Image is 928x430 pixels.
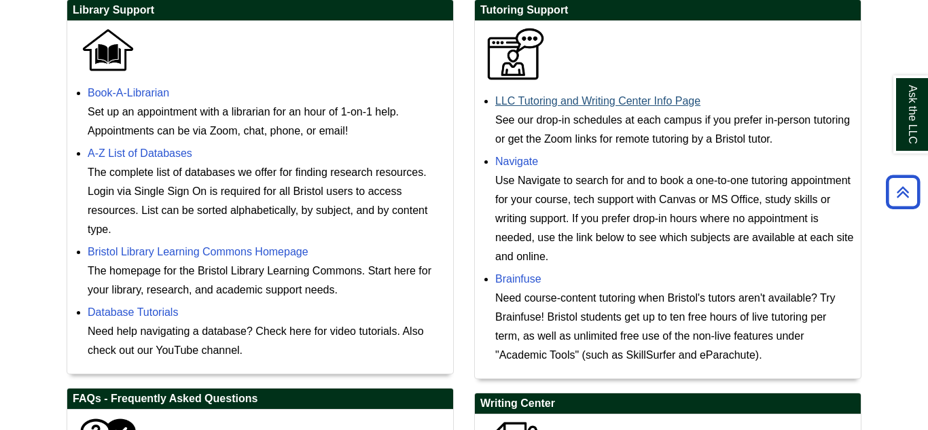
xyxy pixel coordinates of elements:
div: Need help navigating a database? Check here for video tutorials. Also check out our YouTube channel. [88,322,446,360]
a: Brainfuse [495,273,541,285]
a: Book-A-Librarian [88,87,169,98]
div: Use Navigate to search for and to book a one-to-one tutoring appointment for your course, tech su... [495,171,854,266]
h2: FAQs - Frequently Asked Questions [67,389,453,410]
a: Navigate [495,156,538,167]
div: See our drop-in schedules at each campus if you prefer in-person tutoring or get the Zoom links f... [495,111,854,149]
a: A-Z List of Databases [88,147,192,159]
a: Back to Top [881,183,925,201]
a: Database Tutorials [88,306,178,318]
a: Bristol Library Learning Commons Homepage [88,246,308,257]
div: The complete list of databases we offer for finding research resources. Login via Single Sign On ... [88,163,446,239]
a: LLC Tutoring and Writing Center Info Page [495,95,700,107]
div: Set up an appointment with a librarian for an hour of 1-on-1 help. Appointments can be via Zoom, ... [88,103,446,141]
div: The homepage for the Bristol Library Learning Commons. Start here for your library, research, and... [88,262,446,300]
h2: Writing Center [475,393,861,414]
div: Need course-content tutoring when Bristol's tutors aren't available? Try Brainfuse! Bristol stude... [495,289,854,365]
